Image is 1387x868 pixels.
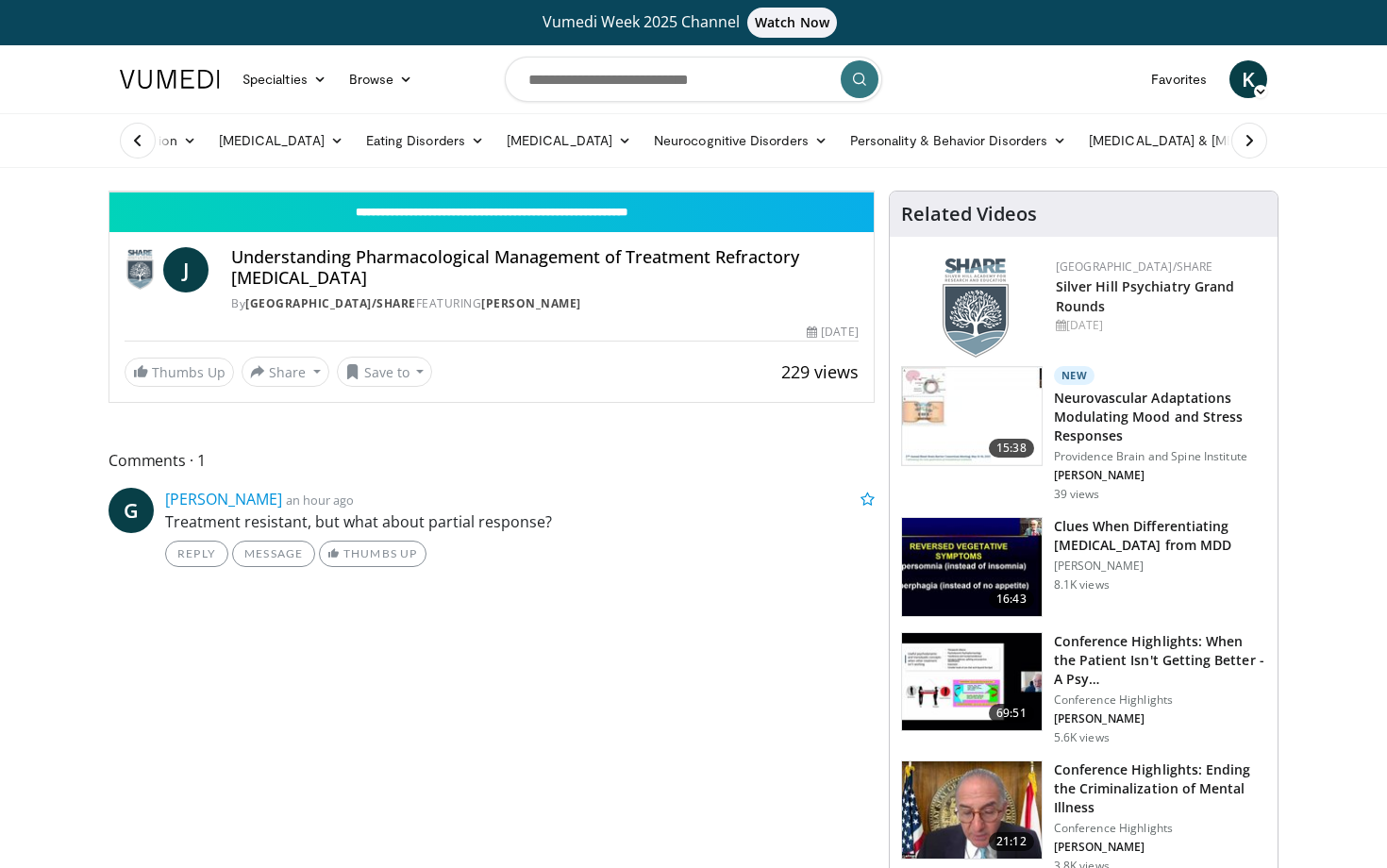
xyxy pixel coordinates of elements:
[643,122,839,159] a: Neurocognitive Disorders
[125,247,156,292] img: Silver Hill Hospital/SHARE
[1054,468,1266,483] p: [PERSON_NAME]
[781,360,859,383] span: 229 views
[943,259,1009,358] img: f8aaeb6d-318f-4fcf-bd1d-54ce21f29e87.png.150x105_q85_autocrop_double_scale_upscale_version-0.2.png
[989,590,1034,609] span: 16:43
[231,295,859,312] div: By FEATURING
[245,295,416,311] a: [GEOGRAPHIC_DATA]/SHARE
[109,488,154,533] a: G
[902,633,1042,731] img: 4362ec9e-0993-4580-bfd4-8e18d57e1d49.150x105_q85_crop-smart_upscale.jpg
[1054,693,1266,708] p: Conference Highlights
[109,192,874,192] video-js: Video Player
[1054,760,1266,817] h3: Conference Highlights: Ending the Criminalization of Mental Illness
[1054,577,1110,593] p: 8.1K views
[902,367,1042,465] img: 4562edde-ec7e-4758-8328-0659f7ef333d.150x105_q85_crop-smart_upscale.jpg
[286,492,354,509] small: an hour ago
[902,761,1042,860] img: 1419e6f0-d69a-482b-b3ae-1573189bf46e.150x105_q85_crop-smart_upscale.jpg
[231,247,859,288] h4: Understanding Pharmacological Management of Treatment Refractory [MEDICAL_DATA]
[901,632,1266,745] a: 69:51 Conference Highlights: When the Patient Isn't Getting Better - A Psy… Conference Highlights...
[989,832,1034,851] span: 21:12
[495,122,643,159] a: [MEDICAL_DATA]
[242,357,329,387] button: Share
[839,122,1078,159] a: Personality & Behavior Disorders
[481,295,581,311] a: [PERSON_NAME]
[747,8,837,38] span: Watch Now
[1054,711,1266,726] p: [PERSON_NAME]
[1140,60,1218,98] a: Favorites
[1054,389,1266,445] h3: Neurovascular Adaptations Modulating Mood and Stress Responses
[902,518,1042,616] img: a6520382-d332-4ed3-9891-ee688fa49237.150x105_q85_crop-smart_upscale.jpg
[1229,60,1267,98] a: K
[355,122,495,159] a: Eating Disorders
[901,203,1037,225] h4: Related Videos
[165,489,282,509] a: [PERSON_NAME]
[989,704,1034,723] span: 69:51
[319,541,426,567] a: Thumbs Up
[1054,559,1266,574] p: [PERSON_NAME]
[1054,840,1266,855] p: [PERSON_NAME]
[1054,632,1266,689] h3: Conference Highlights: When the Patient Isn't Getting Better - A Psy…
[165,510,875,533] p: Treatment resistant, but what about partial response?
[231,60,338,98] a: Specialties
[1056,277,1235,315] a: Silver Hill Psychiatry Grand Rounds
[901,517,1266,617] a: 16:43 Clues When Differentiating [MEDICAL_DATA] from MDD [PERSON_NAME] 8.1K views
[232,541,315,567] a: Message
[1054,517,1266,555] h3: Clues When Differentiating [MEDICAL_DATA] from MDD
[337,357,433,387] button: Save to
[109,448,875,473] span: Comments 1
[123,8,1264,38] a: Vumedi Week 2025 ChannelWatch Now
[338,60,425,98] a: Browse
[1056,317,1262,334] div: [DATE]
[989,439,1034,458] span: 15:38
[505,57,882,102] input: Search topics, interventions
[1054,366,1095,385] p: New
[120,70,220,89] img: VuMedi Logo
[208,122,355,159] a: [MEDICAL_DATA]
[1078,122,1347,159] a: [MEDICAL_DATA] & [MEDICAL_DATA]
[1054,487,1100,502] p: 39 views
[163,247,209,292] a: J
[1054,449,1266,464] p: Providence Brain and Spine Institute
[807,324,858,341] div: [DATE]
[901,366,1266,502] a: 15:38 New Neurovascular Adaptations Modulating Mood and Stress Responses Providence Brain and Spi...
[1054,821,1266,836] p: Conference Highlights
[1054,730,1110,745] p: 5.6K views
[125,358,234,387] a: Thumbs Up
[1056,259,1213,275] a: [GEOGRAPHIC_DATA]/SHARE
[165,541,228,567] a: Reply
